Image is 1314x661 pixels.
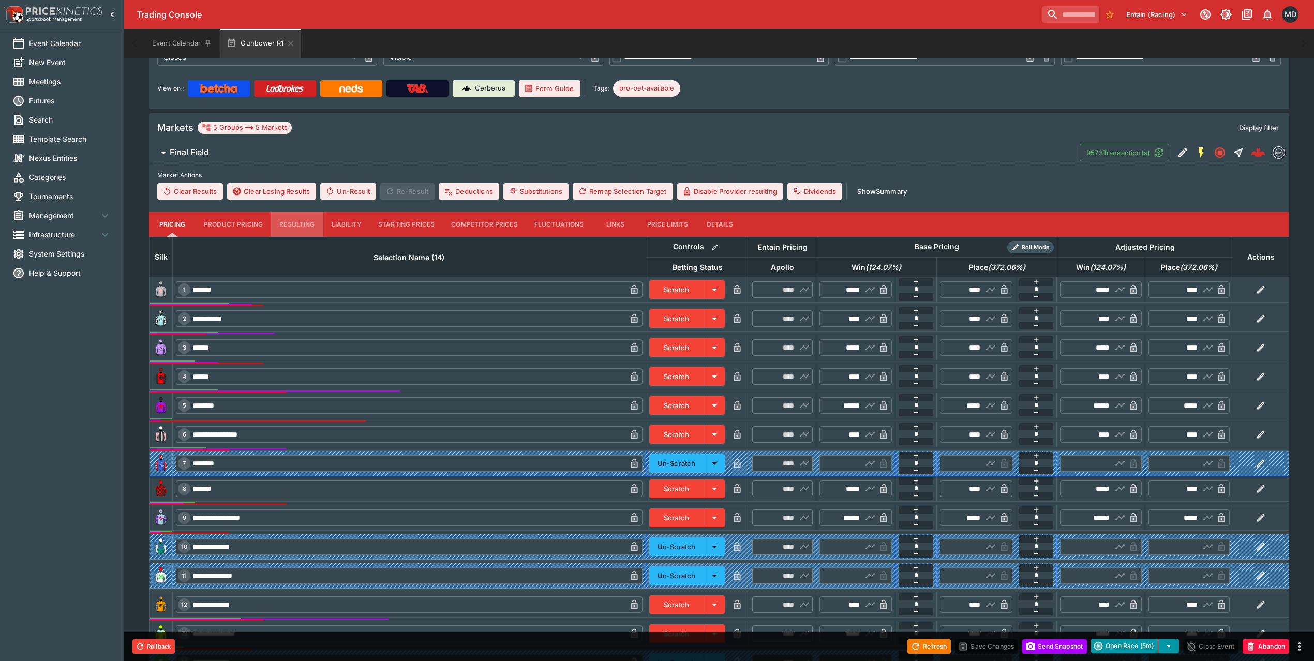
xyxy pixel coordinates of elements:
span: Event Calendar [29,38,111,49]
button: Substitutions [503,183,569,200]
button: No Bookmarks [1101,6,1118,23]
button: Scratch [649,425,705,444]
span: Nexus Entities [29,153,111,163]
img: Cerberus [462,84,471,93]
button: Liability [323,212,370,237]
th: Actions [1233,237,1289,277]
span: Selection Name (14) [362,251,456,264]
button: Starting Prices [370,212,443,237]
img: runner 9 [153,509,169,526]
span: Futures [29,95,111,106]
button: Scratch [649,479,705,498]
th: Apollo [749,257,816,277]
div: Matthew Duncan [1282,6,1298,23]
button: Scratch [649,595,705,614]
span: 11 [180,572,189,579]
span: Infrastructure [29,229,99,240]
button: Scratch [649,338,705,357]
img: runner 7 [153,455,169,472]
span: excl. Emergencies (124.07%) [1065,261,1137,274]
button: Scratch [649,508,705,527]
button: Links [592,212,639,237]
span: Search [29,114,111,125]
button: Scratch [649,367,705,386]
button: Abandon [1243,639,1289,654]
img: runner 2 [153,310,169,327]
button: Toggle light/dark mode [1217,5,1235,24]
button: Documentation [1237,5,1256,24]
button: Un-Scratch [649,454,705,473]
img: Sportsbook Management [26,17,82,22]
button: Bulk edit [708,241,722,254]
button: Product Pricing [196,212,271,237]
img: runner 12 [153,596,169,613]
th: Adjusted Pricing [1057,237,1233,257]
span: excl. Emergencies (124.07%) [840,261,913,274]
button: Pricing [149,212,196,237]
button: Final Field [149,142,1080,163]
button: Rollback [132,639,175,654]
p: Cerberus [475,83,505,94]
span: 9 [181,514,188,521]
span: Betting Status [661,261,734,274]
button: Gunbower R1 [220,29,301,58]
span: excl. Emergencies (372.06%) [1149,261,1229,274]
img: logo-cerberus--red.svg [1251,145,1265,160]
span: 4 [181,373,188,380]
button: ShowSummary [851,183,913,200]
img: runner 1 [153,281,169,298]
em: ( 124.07 %) [865,261,901,274]
a: f1facf53-c14e-4d1c-9fa5-d6672b21199a [1248,142,1268,163]
th: Controls [646,237,749,257]
button: Send Snapshot [1022,639,1087,654]
button: Scratch [649,280,705,299]
th: Silk [150,237,173,277]
button: SGM Enabled [1192,143,1211,162]
label: Tags: [593,80,609,97]
button: Straight [1229,143,1248,162]
span: 1 [181,286,188,293]
span: 3 [181,344,188,351]
span: 5 [181,402,188,409]
button: Un-Scratch [649,566,705,585]
div: betmakers [1273,146,1285,159]
span: 12 [179,601,189,608]
span: Meetings [29,76,111,87]
button: Display filter [1233,119,1285,136]
div: 5 Groups 5 Markets [202,122,288,134]
button: Event Calendar [146,29,218,58]
label: View on : [157,80,184,97]
em: ( 124.07 %) [1090,261,1126,274]
span: 7 [181,460,188,467]
img: betmakers [1273,147,1285,158]
a: Form Guide [519,80,580,97]
button: Remap Selection Target [573,183,673,200]
img: runner 13 [153,625,169,642]
span: New Event [29,57,111,68]
button: Refresh [907,639,951,654]
div: split button [1091,639,1179,653]
div: Betting Target: cerberus [613,80,680,97]
button: Un-Result [320,183,376,200]
button: Notifications [1258,5,1277,24]
span: 6 [181,431,188,438]
span: pro-bet-available [613,83,680,94]
button: 9573Transaction(s) [1080,144,1169,161]
button: Un-Scratch [649,537,705,556]
button: Competitor Prices [443,212,526,237]
span: Help & Support [29,267,111,278]
button: Scratch [649,624,705,643]
img: runner 8 [153,480,169,497]
span: Roll Mode [1018,243,1054,252]
img: PriceKinetics Logo [3,4,24,25]
img: runner 5 [153,397,169,414]
button: Resulting [271,212,323,237]
button: Disable Provider resulting [677,183,783,200]
button: Fluctuations [526,212,592,237]
span: Tournaments [29,191,111,202]
img: Ladbrokes [266,84,304,93]
button: Open Race (5m) [1091,639,1158,653]
img: runner 4 [153,368,169,385]
img: TabNZ [407,84,428,93]
th: Entain Pricing [749,237,816,257]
